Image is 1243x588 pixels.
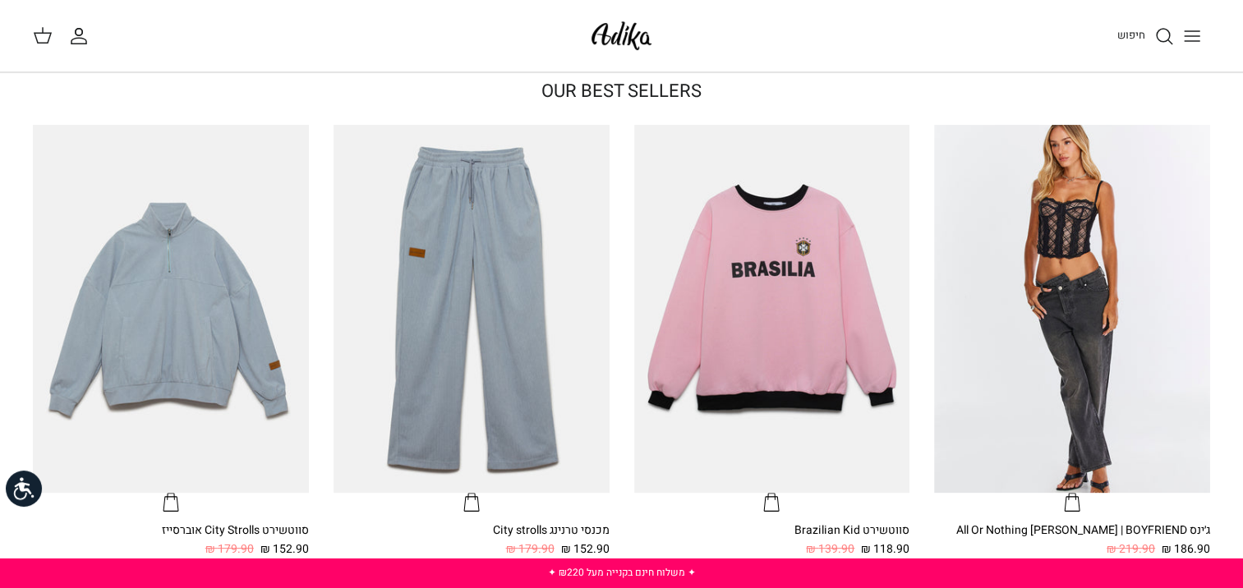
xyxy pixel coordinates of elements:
a: סווטשירט Brazilian Kid [634,125,910,513]
span: 219.90 ₪ [1107,540,1155,558]
a: ג׳ינס All Or Nothing קריס-קרוס | BOYFRIEND [934,125,1210,513]
a: החשבון שלי [69,26,95,46]
span: 152.90 ₪ [561,540,610,558]
span: 139.90 ₪ [806,540,854,558]
span: 179.90 ₪ [506,540,555,558]
span: 186.90 ₪ [1162,540,1210,558]
a: סווטשירט Brazilian Kid 118.90 ₪ 139.90 ₪ [634,521,910,558]
a: ג׳ינס All Or Nothing [PERSON_NAME] | BOYFRIEND 186.90 ₪ 219.90 ₪ [934,521,1210,558]
a: סווטשירט City Strolls אוברסייז [33,125,309,513]
a: מכנסי טרנינג City strolls [334,125,610,513]
span: 152.90 ₪ [260,540,309,558]
a: ✦ משלוח חינם בקנייה מעל ₪220 ✦ [548,565,696,580]
span: חיפוש [1117,27,1145,43]
span: 118.90 ₪ [861,540,909,558]
div: ג׳ינס All Or Nothing [PERSON_NAME] | BOYFRIEND [934,521,1210,540]
div: סווטשירט Brazilian Kid [634,521,910,540]
img: Adika IL [587,16,656,55]
a: OUR BEST SELLERS [541,78,702,104]
span: 179.90 ₪ [205,540,254,558]
a: מכנסי טרנינג City strolls 152.90 ₪ 179.90 ₪ [334,521,610,558]
div: סווטשירט City Strolls אוברסייז [33,521,309,540]
div: מכנסי טרנינג City strolls [334,521,610,540]
a: סווטשירט City Strolls אוברסייז 152.90 ₪ 179.90 ₪ [33,521,309,558]
button: Toggle menu [1174,18,1210,54]
a: חיפוש [1117,26,1174,46]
